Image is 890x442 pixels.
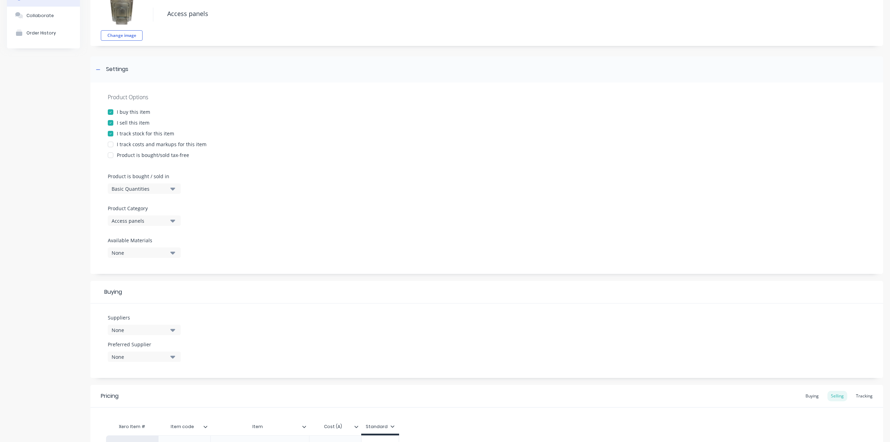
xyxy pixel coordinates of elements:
div: None [112,249,167,256]
div: Selling [827,391,847,401]
label: Available Materials [108,237,181,244]
div: Access panels [112,217,167,224]
div: Basic Quantities [112,185,167,192]
button: None [108,247,181,258]
button: Order History [7,24,80,41]
div: Pricing [101,392,119,400]
button: Access panels [108,215,181,226]
label: Suppliers [108,314,181,321]
div: Settings [106,65,128,74]
div: Cost (A) [309,420,361,434]
label: Product Category [108,205,177,212]
div: Cost (A) [309,418,357,435]
div: I buy this item [117,108,150,116]
div: I sell this item [117,119,149,126]
div: Tracking [852,391,876,401]
button: Basic Quantities [108,183,181,194]
div: Product is bought/sold tax-free [117,151,189,159]
label: Preferred Supplier [108,341,181,348]
div: Buying [90,281,883,303]
div: Order History [26,30,56,35]
div: Product Options [108,93,866,101]
div: Item [210,420,309,434]
label: Product is bought / sold in [108,173,177,180]
button: None [108,352,181,362]
button: Change image [101,30,143,41]
div: Standard [366,424,395,430]
div: Buying [802,391,822,401]
div: Collaborate [26,13,54,18]
div: Item [210,418,305,435]
div: None [112,326,167,334]
div: Xero Item # [106,420,158,434]
button: None [108,325,181,335]
div: Item code [158,420,210,434]
textarea: Access panels [164,6,781,22]
div: I track stock for this item [117,130,174,137]
div: I track costs and markups for this item [117,141,207,148]
button: Collaborate [7,7,80,24]
div: Item code [158,418,206,435]
div: None [112,353,167,361]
